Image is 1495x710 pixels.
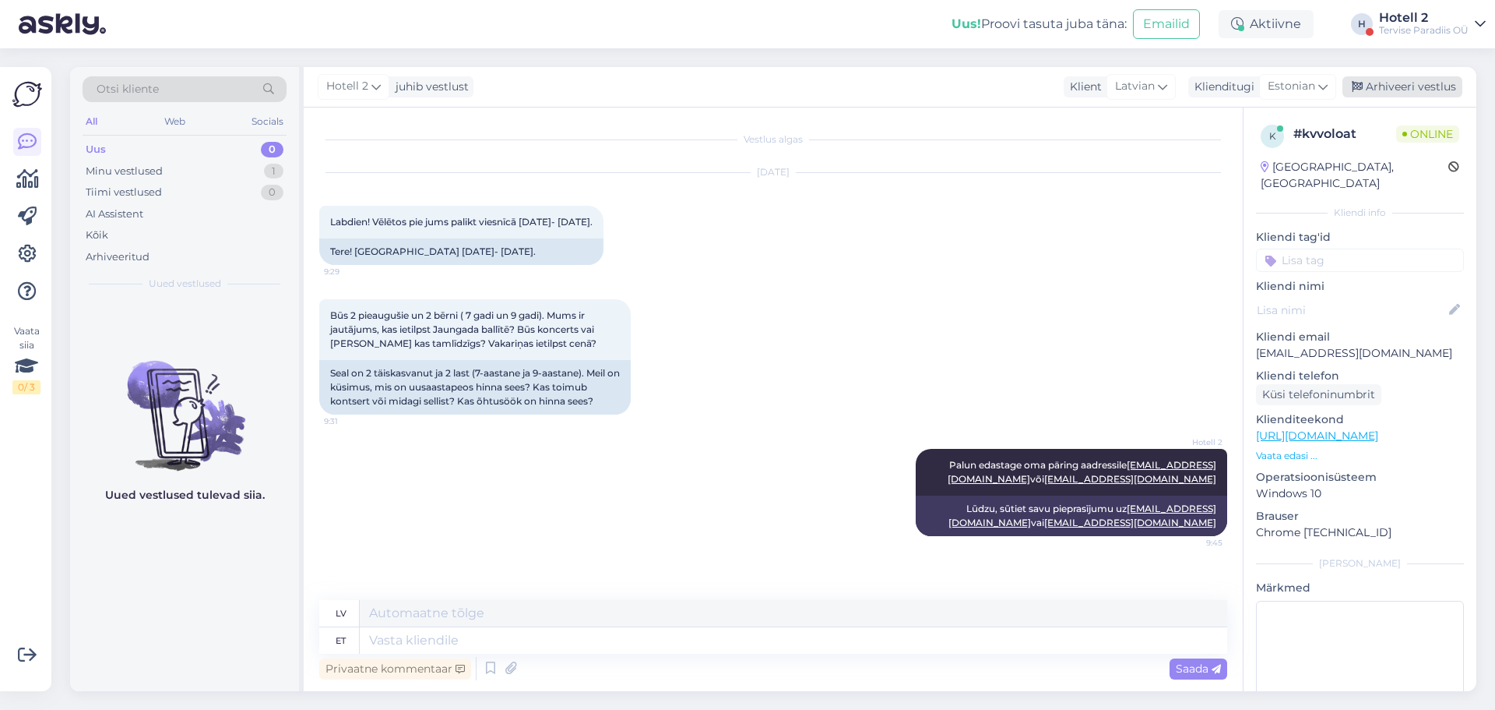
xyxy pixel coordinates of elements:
span: Latvian [1115,78,1155,95]
div: All [83,111,100,132]
button: Emailid [1133,9,1200,39]
p: Uued vestlused tulevad siia. [105,487,265,503]
input: Lisa tag [1256,249,1464,272]
span: Saada [1176,662,1221,676]
p: Kliendi telefon [1256,368,1464,384]
span: Palun edastage oma päring aadressile või [948,459,1216,485]
a: [EMAIL_ADDRESS][DOMAIN_NAME] [1044,473,1216,485]
div: Seal on 2 täiskasvanut ja 2 last (7-aastane ja 9-aastane). Meil ​​on küsimus, mis on uusaastapeos... [319,360,631,415]
p: Kliendi email [1256,329,1464,345]
div: juhib vestlust [389,79,469,95]
div: Tiimi vestlused [86,185,162,200]
span: Estonian [1268,78,1315,95]
div: Uus [86,142,106,157]
p: Kliendi nimi [1256,278,1464,295]
a: [URL][DOMAIN_NAME] [1256,429,1378,443]
span: 9:31 [324,415,382,427]
p: Brauser [1256,508,1464,525]
div: Tere! [GEOGRAPHIC_DATA] [DATE]- [DATE]. [319,238,603,265]
div: Vaata siia [12,324,40,394]
p: Märkmed [1256,580,1464,596]
div: Küsi telefoninumbrit [1256,384,1381,405]
div: Web [161,111,188,132]
div: H [1351,13,1373,35]
p: Klienditeekond [1256,412,1464,428]
div: et [336,627,346,654]
div: 0 / 3 [12,380,40,394]
input: Lisa nimi [1257,302,1446,319]
div: Kõik [86,228,108,243]
div: Proovi tasuta juba täna: [952,15,1127,34]
span: Uued vestlused [149,277,221,291]
span: Labdien! Vēlētos pie jums palikt viesnīcā [DATE]- [DATE]. [330,216,593,228]
div: Arhiveeritud [86,249,149,265]
span: Hotell 2 [1164,436,1222,448]
div: Vestlus algas [319,132,1227,147]
p: Vaata edasi ... [1256,449,1464,463]
a: Hotell 2Tervise Paradiis OÜ [1379,12,1486,37]
div: lv [336,600,346,627]
div: Kliendi info [1256,206,1464,220]
p: Operatsioonisüsteem [1256,469,1464,486]
div: [GEOGRAPHIC_DATA], [GEOGRAPHIC_DATA] [1261,159,1448,192]
div: 0 [261,142,283,157]
div: Hotell 2 [1379,12,1469,24]
span: 9:29 [324,266,382,277]
div: [DATE] [319,165,1227,179]
p: Kliendi tag'id [1256,229,1464,245]
b: Uus! [952,16,981,31]
div: [PERSON_NAME] [1256,556,1464,570]
div: 1 [264,164,283,179]
div: Socials [248,111,287,132]
div: AI Assistent [86,207,143,222]
div: Minu vestlused [86,164,163,179]
span: Online [1396,125,1459,143]
p: Chrome [TECHNICAL_ID] [1256,525,1464,541]
div: Arhiveeri vestlus [1342,76,1462,97]
div: Tervise Paradiis OÜ [1379,24,1469,37]
div: Lūdzu, sūtiet savu pieprasījumu uz vai [916,496,1227,536]
div: Klient [1064,79,1102,95]
a: [EMAIL_ADDRESS][DOMAIN_NAME] [1044,517,1216,528]
div: Aktiivne [1219,10,1314,38]
p: [EMAIL_ADDRESS][DOMAIN_NAME] [1256,345,1464,362]
img: Askly Logo [12,79,42,109]
span: Būs 2 pieaugušie un 2 bērni ( 7 gadi un 9 gadi). Mums ir jautājums, kas ietilpst Jaungada ballītē... [330,309,596,349]
span: Hotell 2 [326,78,368,95]
img: No chats [70,333,299,473]
div: Privaatne kommentaar [319,659,471,680]
div: Klienditugi [1188,79,1254,95]
div: 0 [261,185,283,200]
span: k [1269,130,1276,142]
span: 9:45 [1164,537,1222,549]
div: # kvvoloat [1293,125,1396,143]
p: Windows 10 [1256,486,1464,502]
span: Otsi kliente [97,81,159,97]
